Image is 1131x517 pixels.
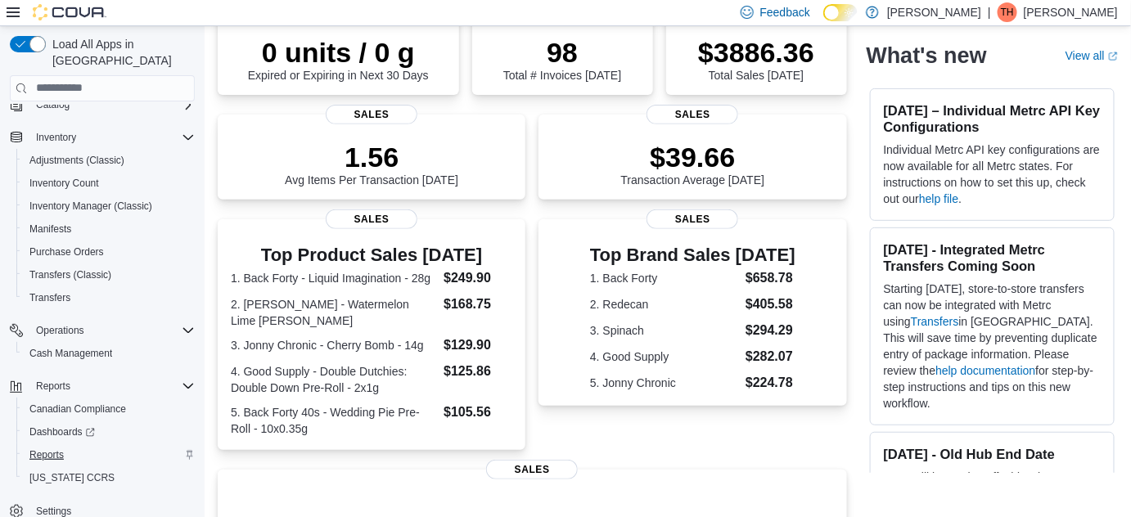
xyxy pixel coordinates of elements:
[326,105,417,124] span: Sales
[23,151,195,170] span: Adjustments (Classic)
[16,286,201,309] button: Transfers
[23,445,195,465] span: Reports
[23,468,121,488] a: [US_STATE] CCRS
[503,36,621,82] div: Total # Invoices [DATE]
[16,172,201,195] button: Inventory Count
[590,296,739,312] dt: 2. Redecan
[884,142,1101,207] p: Individual Metrc API key configurations are now available for all Metrc states. For instructions ...
[16,398,201,420] button: Canadian Compliance
[621,141,765,173] p: $39.66
[823,4,858,21] input: Dark Mode
[29,321,195,340] span: Operations
[988,2,991,22] p: |
[23,468,195,488] span: Washington CCRS
[23,265,118,285] a: Transfers (Classic)
[36,380,70,393] span: Reports
[29,245,104,258] span: Purchase Orders
[23,242,195,262] span: Purchase Orders
[935,364,1035,377] a: help documentation
[16,149,201,172] button: Adjustments (Classic)
[23,196,195,216] span: Inventory Manager (Classic)
[746,347,795,366] dd: $282.07
[23,399,133,419] a: Canadian Compliance
[16,195,201,218] button: Inventory Manager (Classic)
[746,321,795,340] dd: $294.29
[29,128,83,147] button: Inventory
[23,399,195,419] span: Canadian Compliance
[3,93,201,116] button: Catalog
[29,200,152,213] span: Inventory Manager (Classic)
[998,2,1017,22] div: Tim Hales
[23,173,195,193] span: Inventory Count
[46,36,195,69] span: Load All Apps in [GEOGRAPHIC_DATA]
[23,288,195,308] span: Transfers
[3,375,201,398] button: Reports
[919,192,958,205] a: help file
[231,363,437,396] dt: 4. Good Supply - Double Dutchies: Double Down Pre-Roll - 2x1g
[23,344,195,363] span: Cash Management
[3,126,201,149] button: Inventory
[503,36,621,69] p: 98
[884,102,1101,135] h3: [DATE] – Individual Metrc API Key Configurations
[698,36,814,69] p: $3886.36
[29,291,70,304] span: Transfers
[16,443,201,466] button: Reports
[23,242,110,262] a: Purchase Orders
[36,131,76,144] span: Inventory
[23,265,195,285] span: Transfers (Classic)
[29,425,95,438] span: Dashboards
[23,422,195,442] span: Dashboards
[590,322,739,339] dt: 3. Spinach
[647,105,738,124] span: Sales
[760,4,810,20] span: Feedback
[3,319,201,342] button: Operations
[23,422,101,442] a: Dashboards
[746,373,795,393] dd: $224.78
[486,460,578,479] span: Sales
[16,241,201,263] button: Purchase Orders
[231,296,437,329] dt: 2. [PERSON_NAME] - Watermelon Lime [PERSON_NAME]
[23,219,78,239] a: Manifests
[911,315,959,328] a: Transfers
[590,245,795,265] h3: Top Brand Sales [DATE]
[23,288,77,308] a: Transfers
[29,268,111,281] span: Transfers (Classic)
[23,219,195,239] span: Manifests
[698,36,814,82] div: Total Sales [DATE]
[647,209,738,229] span: Sales
[23,173,106,193] a: Inventory Count
[29,402,126,416] span: Canadian Compliance
[29,448,64,461] span: Reports
[231,404,437,437] dt: 5. Back Forty 40s - Wedding Pie Pre-Roll - 10x0.35g
[884,281,1101,411] p: Starting [DATE], store-to-store transfers can now be integrated with Metrc using in [GEOGRAPHIC_D...
[23,196,159,216] a: Inventory Manager (Classic)
[444,402,512,422] dd: $105.56
[285,141,458,187] div: Avg Items Per Transaction [DATE]
[29,347,112,360] span: Cash Management
[16,342,201,365] button: Cash Management
[823,21,824,22] span: Dark Mode
[248,36,429,69] p: 0 units / 0 g
[884,241,1101,274] h3: [DATE] - Integrated Metrc Transfers Coming Soon
[746,294,795,314] dd: $405.58
[1066,49,1118,62] a: View allExternal link
[231,270,437,286] dt: 1. Back Forty - Liquid Imagination - 28g
[23,151,131,170] a: Adjustments (Classic)
[1001,2,1014,22] span: TH
[867,43,987,69] h2: What's new
[29,376,195,396] span: Reports
[16,420,201,443] a: Dashboards
[16,466,201,489] button: [US_STATE] CCRS
[29,128,195,147] span: Inventory
[29,95,195,115] span: Catalog
[746,268,795,288] dd: $658.78
[444,268,512,288] dd: $249.90
[444,294,512,314] dd: $168.75
[33,4,106,20] img: Cova
[23,344,119,363] a: Cash Management
[590,375,739,391] dt: 5. Jonny Chronic
[326,209,417,229] span: Sales
[29,154,124,167] span: Adjustments (Classic)
[884,446,1101,462] h3: [DATE] - Old Hub End Date
[23,445,70,465] a: Reports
